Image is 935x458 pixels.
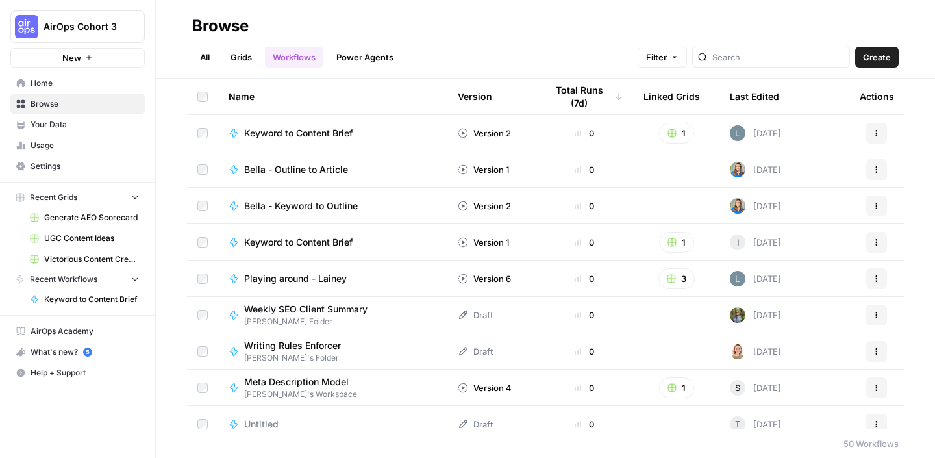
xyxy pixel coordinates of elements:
div: Draft [458,418,493,431]
span: Settings [31,160,139,172]
a: Generate AEO Scorecard [24,207,145,228]
a: Grids [223,47,260,68]
div: [DATE] [730,380,781,396]
span: AirOps Academy [31,325,139,337]
span: [PERSON_NAME]'s Workspace [244,388,359,400]
span: Recent Workflows [30,274,97,285]
div: Version 1 [458,163,509,176]
a: All [192,47,218,68]
a: Workflows [265,47,323,68]
span: Create [863,51,891,64]
div: [DATE] [730,198,781,214]
span: UGC Content Ideas [44,233,139,244]
div: 0 [546,272,623,285]
a: Home [10,73,145,94]
span: Generate AEO Scorecard [44,212,139,223]
div: 0 [546,345,623,358]
span: Home [31,77,139,89]
div: What's new? [11,342,144,362]
div: 0 [546,236,623,249]
span: Weekly SEO Client Summary [244,303,368,316]
span: Filter [646,51,667,64]
div: Version 4 [458,381,512,394]
div: [DATE] [730,271,781,286]
div: Version 1 [458,236,509,249]
div: Last Edited [730,79,779,114]
a: Keyword to Content Brief [229,127,437,140]
img: 6hakwsdpld578dbt80op7lg51gq4 [730,344,745,359]
div: 0 [546,309,623,322]
span: Help + Support [31,367,139,379]
div: [DATE] [730,162,781,177]
button: Workspace: AirOps Cohort 3 [10,10,145,43]
button: Create [855,47,899,68]
a: Victorious Content Creation & AEO Optimization Grid [24,249,145,270]
a: Browse [10,94,145,114]
div: Version [458,79,492,114]
a: 5 [83,348,92,357]
div: 0 [546,418,623,431]
img: 8iclr0koeej5t27gwiocqqt2wzy0 [730,271,745,286]
button: 3 [658,268,695,289]
a: Writing Rules Enforcer[PERSON_NAME]'s Folder [229,339,437,364]
a: Untitled [229,418,437,431]
span: Writing Rules Enforcer [244,339,341,352]
a: Bella - Outline to Article [229,163,437,176]
a: Power Agents [329,47,401,68]
span: Keyword to Content Brief [44,294,139,305]
span: Keyword to Content Brief [244,127,353,140]
div: 0 [546,127,623,140]
img: 57pqjeemi2nd7qi7uenxir8d7ni4 [730,162,745,177]
span: Victorious Content Creation & AEO Optimization Grid [44,253,139,265]
a: Bella - Keyword to Outline [229,199,437,212]
button: Help + Support [10,363,145,383]
span: I [737,236,739,249]
div: 0 [546,199,623,212]
span: New [62,51,81,64]
span: Bella - Outline to Article [244,163,348,176]
div: [DATE] [730,235,781,250]
div: Draft [458,309,493,322]
button: Recent Grids [10,188,145,207]
button: New [10,48,145,68]
img: 8iclr0koeej5t27gwiocqqt2wzy0 [730,125,745,141]
div: Actions [860,79,894,114]
text: 5 [86,349,89,355]
a: Usage [10,135,145,156]
div: Version 6 [458,272,511,285]
a: UGC Content Ideas [24,228,145,249]
div: Draft [458,345,493,358]
span: Playing around - Lainey [244,272,347,285]
a: AirOps Academy [10,321,145,342]
div: [DATE] [730,125,781,141]
span: [PERSON_NAME]'s Folder [244,352,351,364]
span: Bella - Keyword to Outline [244,199,358,212]
span: Browse [31,98,139,110]
span: Keyword to Content Brief [244,236,353,249]
input: Search [712,51,844,64]
img: 57pqjeemi2nd7qi7uenxir8d7ni4 [730,198,745,214]
button: What's new? 5 [10,342,145,363]
span: S [735,381,740,394]
span: AirOps Cohort 3 [44,20,122,33]
button: 1 [659,377,694,398]
span: T [735,418,740,431]
span: Usage [31,140,139,151]
span: Your Data [31,119,139,131]
img: ir1ty8mf6kvc1hjjoy03u9yxuew8 [730,307,745,323]
button: 1 [659,123,694,144]
a: Weekly SEO Client Summary[PERSON_NAME] Folder [229,303,437,327]
a: Meta Description Model[PERSON_NAME]'s Workspace [229,375,437,400]
span: Untitled [244,418,279,431]
a: Keyword to Content Brief [229,236,437,249]
a: Keyword to Content Brief [24,289,145,310]
div: [DATE] [730,416,781,432]
button: Filter [638,47,687,68]
div: 50 Workflows [843,437,899,450]
div: Version 2 [458,127,511,140]
a: Playing around - Lainey [229,272,437,285]
span: [PERSON_NAME] Folder [244,316,378,327]
div: Name [229,79,437,114]
div: [DATE] [730,344,781,359]
img: AirOps Cohort 3 Logo [15,15,38,38]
